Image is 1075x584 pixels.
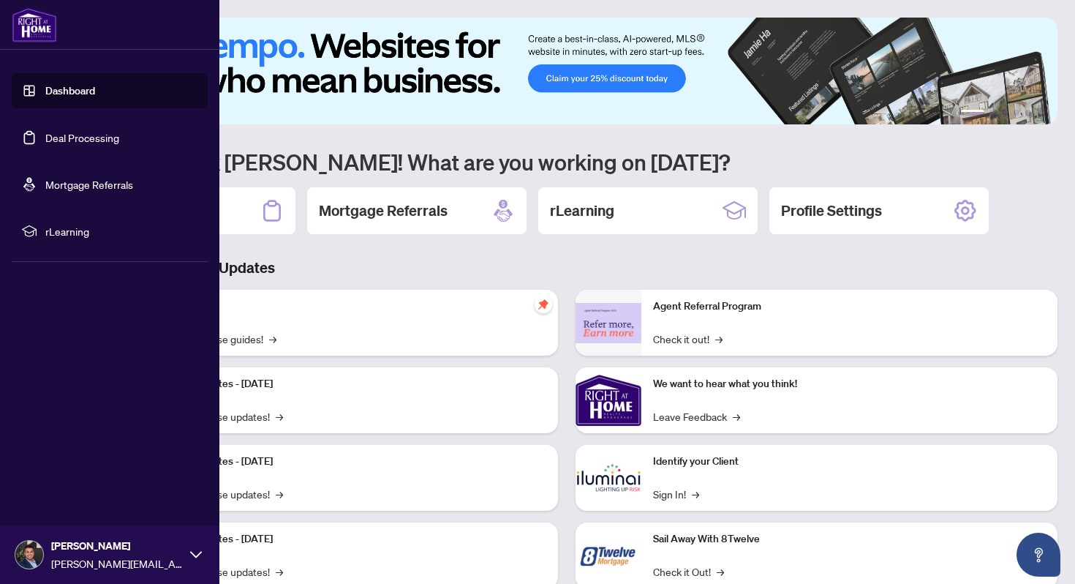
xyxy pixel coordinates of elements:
[1002,110,1008,116] button: 3
[12,7,57,42] img: logo
[45,223,197,239] span: rLearning
[715,331,723,347] span: →
[653,531,1046,547] p: Sail Away With 8Twelve
[51,555,183,572] span: [PERSON_NAME][EMAIL_ADDRESS][DOMAIN_NAME]
[990,110,996,116] button: 2
[76,258,1057,278] h3: Brokerage & Industry Updates
[653,331,723,347] a: Check it out!→
[276,564,283,580] span: →
[653,454,1046,470] p: Identify your Client
[692,486,699,502] span: →
[154,531,546,547] p: Platform Updates - [DATE]
[154,299,546,315] p: Self-Help
[154,454,546,470] p: Platform Updates - [DATE]
[1014,110,1019,116] button: 4
[1016,533,1060,577] button: Open asap
[51,538,183,554] span: [PERSON_NAME]
[1025,110,1031,116] button: 5
[154,376,546,392] p: Platform Updates - [DATE]
[653,564,724,580] a: Check it Out!→
[576,445,641,511] img: Identify your Client
[269,331,276,347] span: →
[653,299,1046,315] p: Agent Referral Program
[45,84,95,97] a: Dashboard
[45,178,133,191] a: Mortgage Referrals
[733,408,740,424] span: →
[15,541,43,569] img: Profile Icon
[961,110,984,116] button: 1
[319,201,448,221] h2: Mortgage Referrals
[653,486,699,502] a: Sign In!→
[781,201,882,221] h2: Profile Settings
[276,486,283,502] span: →
[653,408,740,424] a: Leave Feedback→
[76,18,1057,124] img: Slide 0
[535,296,552,313] span: pushpin
[76,148,1057,176] h1: Welcome back [PERSON_NAME]! What are you working on [DATE]?
[276,408,283,424] span: →
[1037,110,1043,116] button: 6
[550,201,614,221] h2: rLearning
[653,376,1046,392] p: We want to hear what you think!
[717,564,724,580] span: →
[45,131,119,144] a: Deal Processing
[576,303,641,343] img: Agent Referral Program
[576,367,641,433] img: We want to hear what you think!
